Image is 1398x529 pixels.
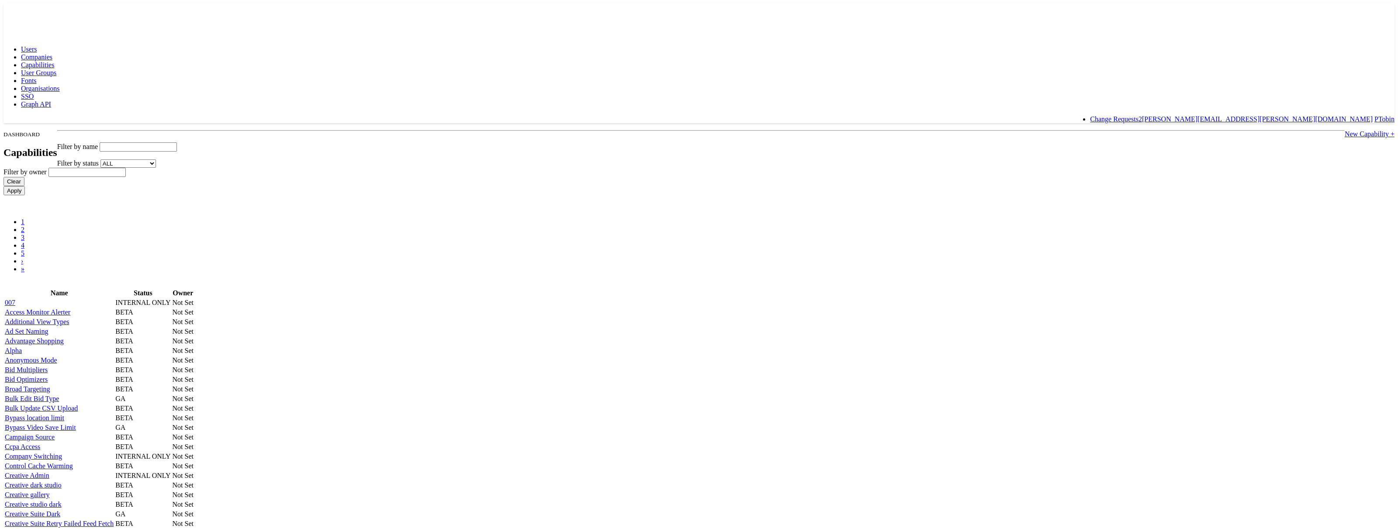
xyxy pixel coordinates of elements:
[115,433,133,441] span: BETA
[21,77,37,84] a: Fonts
[5,318,69,325] a: Additional View Types
[115,395,125,402] span: GA
[115,405,133,412] span: BETA
[5,385,50,393] a: Broad Targeting
[172,462,194,470] td: Not Set
[1345,130,1395,138] a: New Capability +
[115,308,133,316] span: BETA
[5,395,59,402] a: Bulk Edit Bid Type
[21,85,60,92] a: Organisations
[115,318,133,325] span: BETA
[115,481,133,489] span: BETA
[21,93,34,100] span: SSO
[172,327,194,336] td: Not Set
[115,462,133,470] span: BETA
[115,347,133,354] span: BETA
[3,168,47,176] span: Filter by owner
[115,501,133,508] span: BETA
[172,481,194,490] td: Not Set
[21,53,52,61] a: Companies
[172,519,194,528] td: Not Set
[5,472,49,479] a: Creative Admin
[5,433,55,441] a: Campaign Source
[21,61,54,69] a: Capabilities
[3,186,25,195] input: Apply
[172,375,194,384] td: Not Set
[172,510,194,519] td: Not Set
[172,337,194,346] td: Not Set
[115,520,133,527] span: BETA
[21,234,24,241] a: 3
[172,500,194,509] td: Not Set
[57,159,99,167] span: Filter by status
[115,453,170,460] span: INTERNAL ONLY
[5,405,78,412] a: Bulk Update CSV Upload
[5,462,73,470] a: Control Cache Warming
[5,491,50,498] a: Creative gallery
[21,218,24,225] a: 1
[115,328,133,335] span: BETA
[5,453,62,460] a: Company Switching
[5,356,57,364] a: Anonymous Mode
[3,147,57,159] h2: Capabilities
[1142,115,1373,123] a: [PERSON_NAME][EMAIL_ADDRESS][PERSON_NAME][DOMAIN_NAME]
[172,356,194,365] td: Not Set
[115,376,133,383] span: BETA
[172,404,194,413] td: Not Set
[5,501,62,508] a: Creative studio dark
[115,510,125,518] span: GA
[172,443,194,451] td: Not Set
[3,131,40,138] small: DASHBOARD
[5,376,48,383] a: Bid Optimizers
[115,337,133,345] span: BETA
[172,394,194,403] td: Not Set
[172,433,194,442] td: Not Set
[115,472,170,479] span: INTERNAL ONLY
[5,510,60,518] a: Creative Suite Dark
[115,424,125,431] span: GA
[172,385,194,394] td: Not Set
[172,366,194,374] td: Not Set
[1374,115,1395,123] a: PTobin
[172,298,194,307] td: Not Set
[5,481,62,489] a: Creative dark studio
[172,318,194,326] td: Not Set
[172,471,194,480] td: Not Set
[115,491,133,498] span: BETA
[172,289,194,297] th: Owner
[3,177,24,186] input: Clear
[115,414,133,422] span: BETA
[21,45,37,53] a: Users
[21,265,24,273] a: »
[172,414,194,422] td: Not Set
[172,452,194,461] td: Not Set
[5,424,76,431] a: Bypass Video Save Limit
[1138,115,1142,123] span: 2
[5,337,64,345] a: Advantage Shopping
[172,346,194,355] td: Not Set
[21,257,23,265] a: ›
[172,491,194,499] td: Not Set
[5,366,48,373] a: Bid Multipliers
[5,299,15,306] a: 007
[115,366,133,373] span: BETA
[21,249,24,257] a: 5
[115,289,171,297] th: Status
[115,356,133,364] span: BETA
[115,385,133,393] span: BETA
[21,100,51,108] span: Graph API
[21,242,24,249] a: 4
[172,423,194,432] td: Not Set
[5,443,40,450] a: Ccpa Access
[5,414,64,422] a: Bypass location limit
[21,69,56,76] a: User Groups
[5,308,70,316] a: Access Monitor Alerter
[21,226,24,233] a: 2
[57,143,98,150] span: Filter by name
[172,308,194,317] td: Not Set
